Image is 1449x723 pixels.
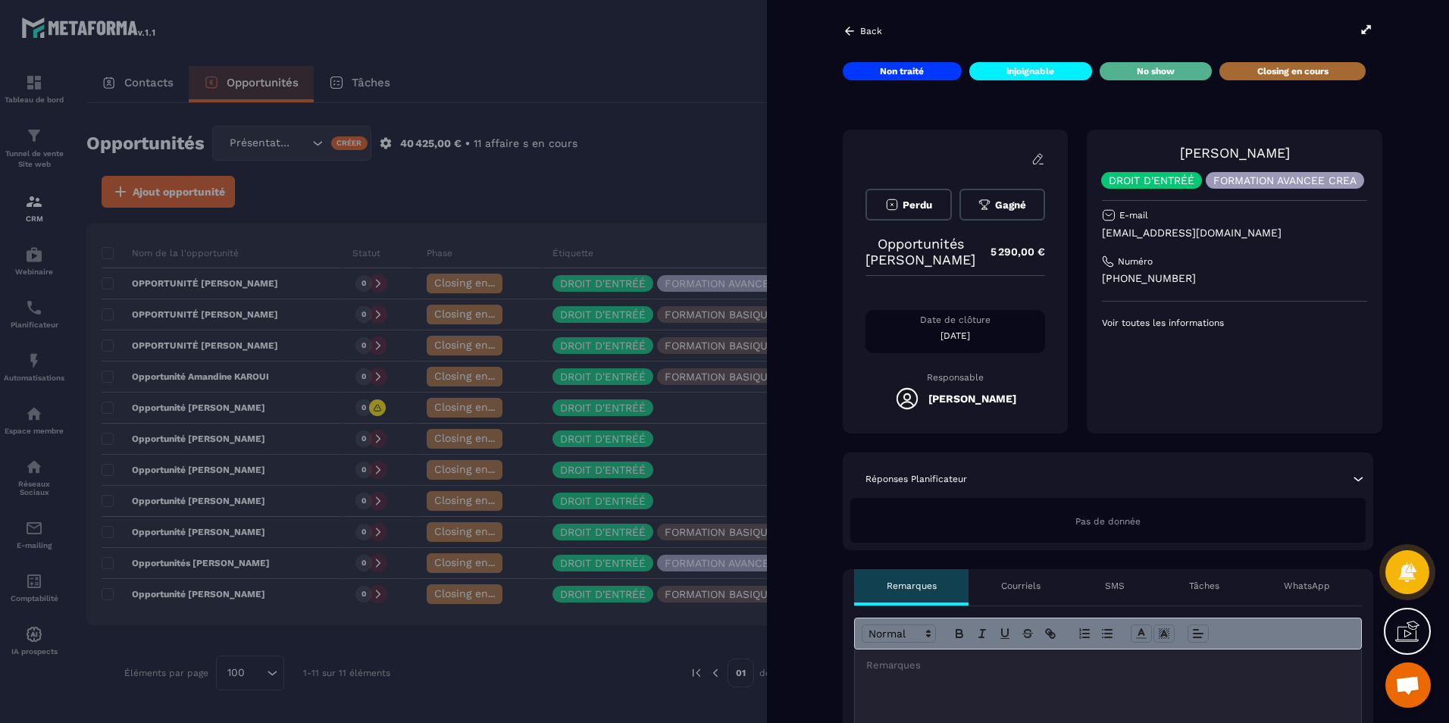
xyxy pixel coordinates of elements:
p: DROIT D'ENTRÉÉ [1109,175,1194,186]
button: Perdu [865,189,952,221]
p: No show [1137,65,1175,77]
p: WhatsApp [1284,580,1330,592]
p: Réponses Planificateur [865,473,967,485]
p: [EMAIL_ADDRESS][DOMAIN_NAME] [1102,226,1367,240]
p: FORMATION AVANCEE CREA [1213,175,1357,186]
span: Perdu [903,199,932,211]
p: [PHONE_NUMBER] [1102,271,1367,286]
p: Numéro [1118,255,1153,268]
p: Voir toutes les informations [1102,317,1367,329]
p: [DATE] [865,330,1045,342]
p: 5 290,00 € [975,237,1045,267]
a: [PERSON_NAME] [1180,145,1290,161]
p: Back [860,26,882,36]
p: injoignable [1006,65,1054,77]
p: Courriels [1001,580,1041,592]
p: Date de clôture [865,314,1045,326]
h5: [PERSON_NAME] [928,393,1016,405]
p: Remarques [887,580,937,592]
button: Gagné [959,189,1046,221]
p: Responsable [865,372,1045,383]
p: Non traité [880,65,924,77]
span: Pas de donnée [1075,516,1141,527]
p: Tâches [1189,580,1219,592]
span: Gagné [995,199,1026,211]
p: Closing en cours [1257,65,1329,77]
p: E-mail [1119,209,1148,221]
div: Ouvrir le chat [1385,662,1431,708]
p: Opportunités [PERSON_NAME] [865,236,975,268]
p: SMS [1105,580,1125,592]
